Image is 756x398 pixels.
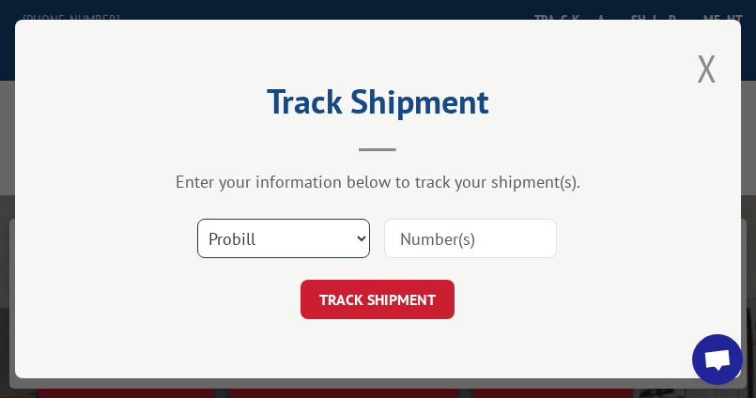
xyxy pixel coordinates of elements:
[301,280,455,319] button: TRACK SHIPMENT
[109,171,647,192] div: Enter your information below to track your shipment(s).
[692,334,743,385] a: Open chat
[697,43,717,93] button: Close modal
[109,88,647,124] h2: Track Shipment
[384,219,557,258] input: Number(s)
